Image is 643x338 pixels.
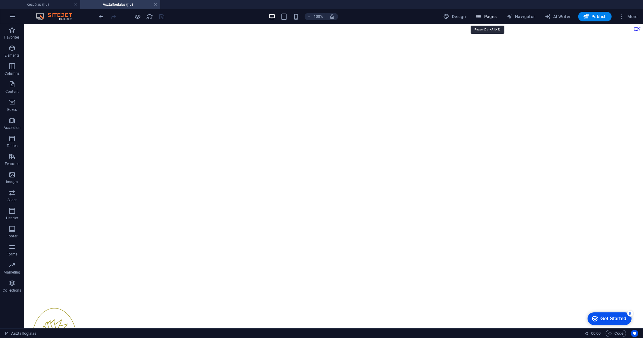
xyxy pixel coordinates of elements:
p: Footer [7,234,17,239]
span: Code [608,330,623,337]
span: 00 00 [591,330,601,337]
p: Images [6,180,18,184]
i: Undo: Change minimum time (Ctrl+Z) [98,13,105,20]
button: reload [146,13,153,20]
button: AI Writer [542,12,573,21]
span: Publish [583,14,607,20]
button: Design [441,12,469,21]
p: Collections [3,288,21,293]
p: Slider [8,198,17,202]
span: AI Writer [545,14,571,20]
p: Columns [5,71,20,76]
i: Reload page [146,13,153,20]
button: 100% [305,13,326,20]
button: More [616,12,640,21]
p: Forms [7,252,17,257]
div: Get Started [18,7,44,12]
p: Accordion [4,125,20,130]
span: Navigator [507,14,535,20]
p: Boxes [7,107,17,112]
button: undo [98,13,105,20]
h6: Session time [585,330,601,337]
h6: 100% [314,13,323,20]
span: More [619,14,638,20]
button: Navigator [504,12,538,21]
div: Get Started 5 items remaining, 0% complete [5,3,49,16]
p: Favorites [4,35,20,40]
h4: Asztalfoglalás (hu) [80,1,160,8]
button: Click here to leave preview mode and continue editing [134,13,141,20]
p: Content [5,89,19,94]
img: Editor Logo [35,13,80,20]
button: Usercentrics [631,330,638,337]
p: Elements [5,53,20,58]
p: Marketing [4,270,20,275]
span: Pages [475,14,497,20]
span: Design [444,14,466,20]
i: On resize automatically adjust zoom level to fit chosen device. [329,14,335,19]
button: Code [606,330,626,337]
button: Pages [473,12,499,21]
p: Features [5,161,19,166]
div: Design (Ctrl+Alt+Y) [441,12,469,21]
div: 5 [45,1,51,7]
p: Header [6,216,18,221]
a: Click to cancel selection. Double-click to open Pages [5,330,36,337]
button: Publish [578,12,612,21]
p: Tables [7,143,17,148]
